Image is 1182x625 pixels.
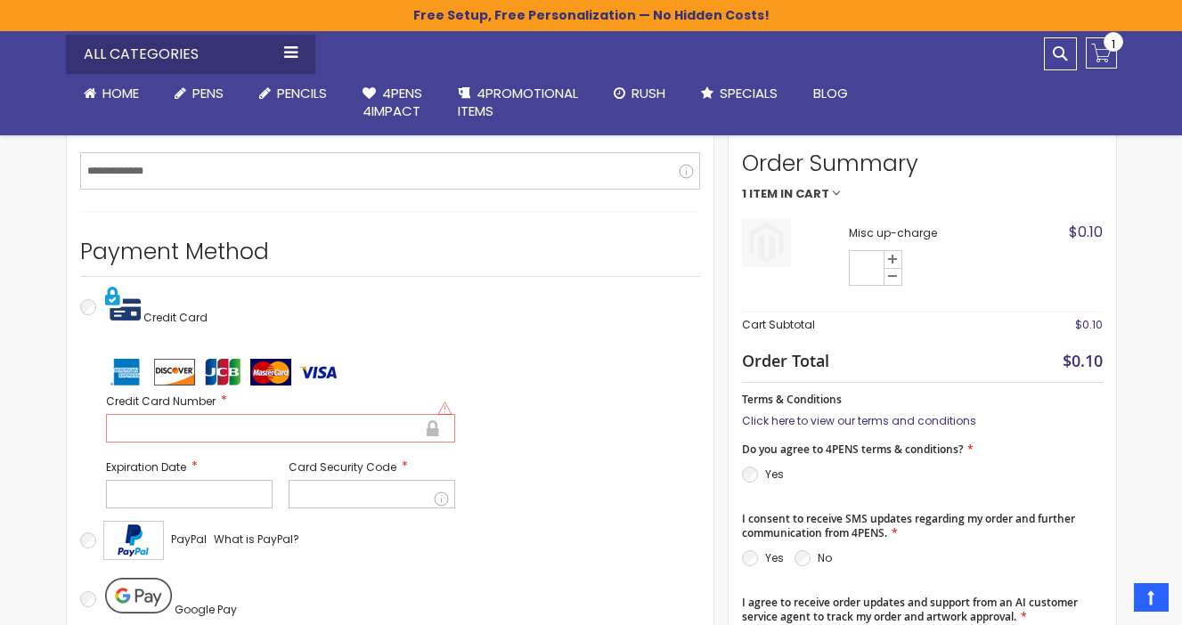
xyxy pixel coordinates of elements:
[632,84,665,102] span: Rush
[596,74,683,113] a: Rush
[289,459,455,475] label: Card Security Code
[250,359,291,386] img: mastercard
[66,35,315,74] div: All Categories
[458,84,578,120] span: 4PROMOTIONAL ITEMS
[720,84,778,102] span: Specials
[143,310,208,325] span: Credit Card
[742,413,976,428] a: Click here to view our terms and conditions
[742,392,842,407] span: Terms & Conditions
[171,532,207,547] span: PayPal
[742,218,791,267] img: Misc up-charge
[1075,317,1103,332] span: $0.10
[192,84,224,102] span: Pens
[345,74,440,132] a: 4Pens4impact
[440,74,596,132] a: 4PROMOTIONALITEMS
[154,359,195,386] img: discover
[1069,222,1103,242] span: $0.10
[157,74,241,113] a: Pens
[1063,350,1103,371] span: $0.10
[80,237,700,276] div: Payment Method
[742,595,1078,624] span: I agree to receive order updates and support from an AI customer service agent to track my order ...
[106,393,455,410] label: Credit Card Number
[742,149,1103,188] span: Order Summary
[765,550,784,565] label: Yes
[298,359,339,386] img: visa
[749,188,829,200] span: Item in Cart
[765,467,784,482] label: Yes
[742,312,990,337] th: Cart Subtotal
[277,84,327,102] span: Pencils
[813,84,848,102] span: Blog
[742,442,963,457] span: Do you agree to 4PENS terms & conditions?
[214,529,299,550] a: What is PayPal?
[425,418,441,439] div: Secure transaction
[105,286,141,321] img: Pay with credit card
[818,550,832,565] label: No
[742,511,1075,540] span: I consent to receive SMS updates regarding my order and further communication from 4PENS.
[1035,577,1182,625] iframe: Google Customer Reviews
[1086,37,1117,69] a: 1
[102,84,139,102] span: Home
[106,459,273,475] label: Expiration Date
[1112,36,1115,53] span: 1
[106,359,147,386] img: amex
[105,578,172,613] img: Pay with Google Pay
[849,226,1030,240] strong: Misc up-charge
[683,74,795,113] a: Specials
[66,74,157,113] a: Home
[795,74,866,113] a: Blog
[214,532,299,547] span: What is PayPal?
[742,188,746,200] span: 1
[202,359,243,386] img: jcb
[103,521,164,560] img: Acceptance Mark
[175,602,237,617] span: Google Pay
[241,74,345,113] a: Pencils
[742,347,829,371] strong: Order Total
[363,84,422,120] span: 4Pens 4impact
